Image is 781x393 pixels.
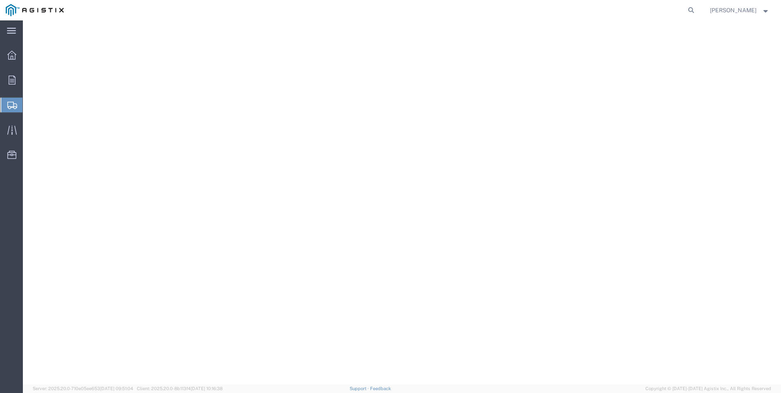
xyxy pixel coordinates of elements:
iframe: FS Legacy Container [23,20,781,384]
span: [DATE] 10:16:38 [191,386,223,391]
a: Feedback [370,386,391,391]
a: Support [350,386,370,391]
span: Sharay Galdeira [710,6,756,15]
span: [DATE] 09:51:04 [100,386,133,391]
span: Server: 2025.20.0-710e05ee653 [33,386,133,391]
img: logo [6,4,64,16]
span: Client: 2025.20.0-8b113f4 [137,386,223,391]
button: [PERSON_NAME] [710,5,770,15]
span: Copyright © [DATE]-[DATE] Agistix Inc., All Rights Reserved [645,385,771,392]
